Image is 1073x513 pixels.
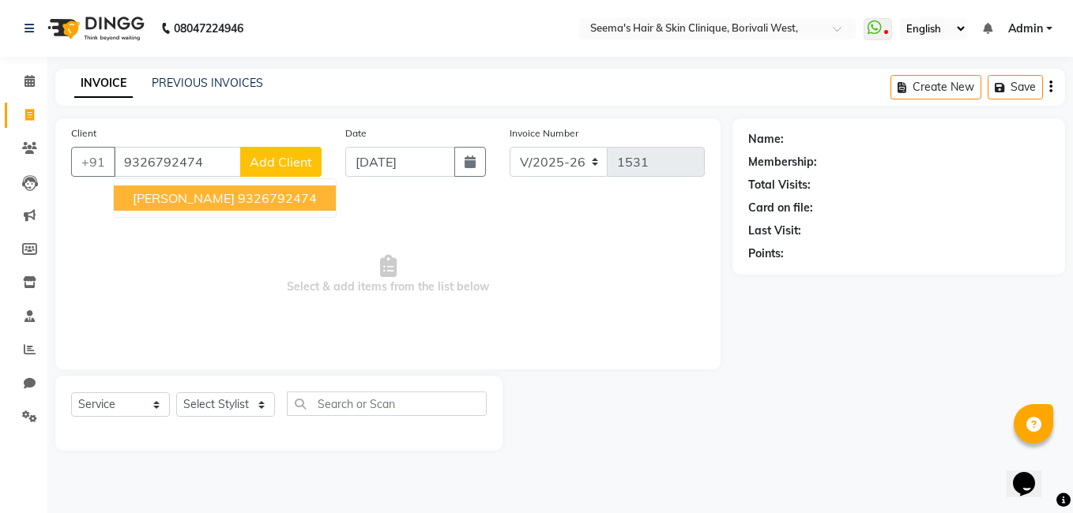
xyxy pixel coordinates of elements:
[510,126,578,140] label: Invoice Number
[240,147,322,177] button: Add Client
[748,245,784,262] div: Points:
[114,147,241,177] input: Search by Name/Mobile/Email/Code
[988,75,1043,99] button: Save
[174,6,243,51] b: 08047224946
[1007,450,1057,497] iframe: chat widget
[748,154,817,170] div: Membership:
[152,76,263,90] a: PREVIOUS INVOICES
[1008,21,1043,37] span: Admin
[40,6,149,51] img: logo
[890,75,981,99] button: Create New
[238,190,317,206] ngb-highlight: 9326792474
[250,154,312,170] span: Add Client
[71,196,705,354] span: Select & add items from the list below
[748,223,801,239] div: Last Visit:
[71,126,96,140] label: Client
[748,200,813,216] div: Card on file:
[287,391,487,416] input: Search or Scan
[71,147,115,177] button: +91
[74,69,133,98] a: INVOICE
[748,131,784,148] div: Name:
[133,190,235,206] span: [PERSON_NAME]
[748,177,811,193] div: Total Visits:
[345,126,367,140] label: Date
